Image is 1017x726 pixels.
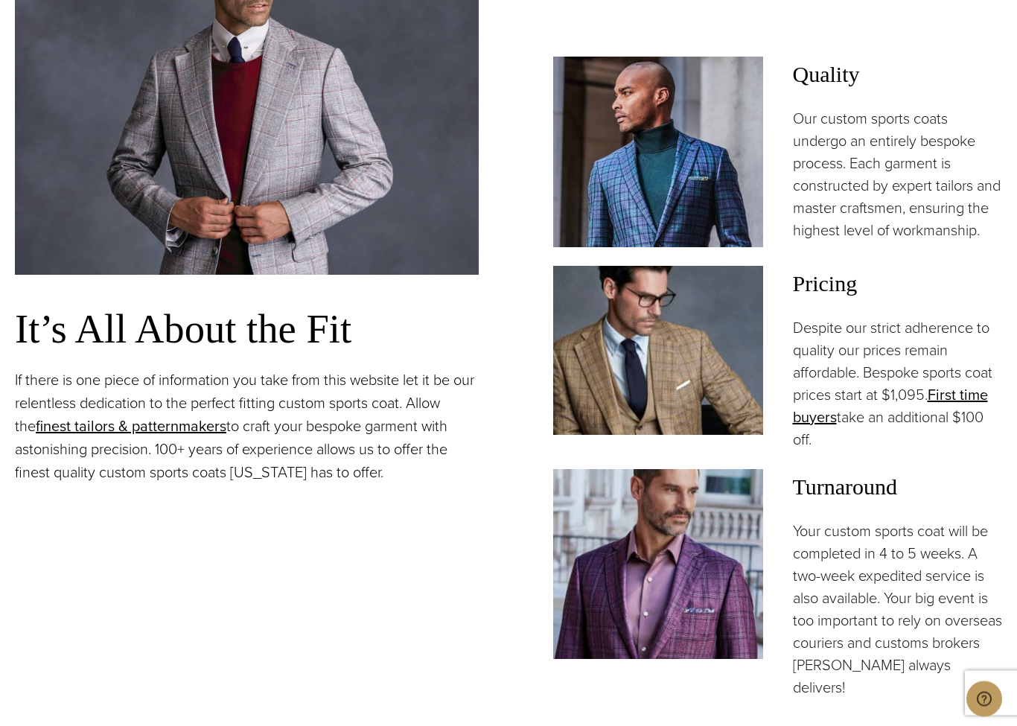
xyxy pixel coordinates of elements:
p: Despite our strict adherence to quality our prices remain affordable. Bespoke sports coat prices ... [793,317,1003,451]
p: Your custom sports coat will be completed in 4 to 5 weeks. A two-week expedited service is also a... [793,520,1003,699]
img: Client in green custom tailored sportscoat with blue subtle windowpane, vest, dress shirt and pal... [553,267,763,436]
p: Our custom sports coats undergo an entirely bespoke process. Each garment is constructed by exper... [793,108,1003,242]
h3: It’s All About the Fit [15,305,479,354]
span: Quality [793,57,1003,93]
span: Turnaround [793,470,1003,506]
iframe: Opens a widget where you can chat to one of our agents [966,681,1002,719]
a: finest tailors & patternmakers [36,415,226,438]
a: First time buyers [793,384,988,429]
img: Client in red custom sportscoat with navy plaid and lavender dress shirt. Fabric by Ermenegildo Z... [553,470,763,660]
span: Pricing [793,267,1003,302]
p: If there is one piece of information you take from this website let it be our relentless dedicati... [15,369,479,485]
img: Client in blue custom made Loro Piana sportscoat with navy windowpane and navy sweater. [553,57,763,248]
